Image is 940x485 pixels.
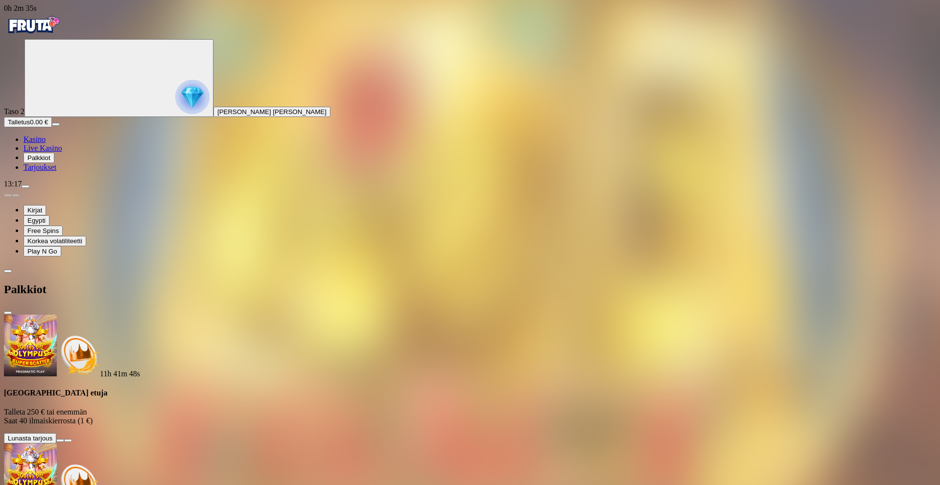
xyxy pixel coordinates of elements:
span: Egypti [27,217,46,224]
button: next slide [12,194,20,197]
a: gift-inverted iconTarjoukset [23,163,56,171]
span: Taso 2 [4,107,24,115]
span: [PERSON_NAME] [PERSON_NAME] [217,108,327,115]
span: Palkkiot [27,154,50,162]
h2: Palkkiot [4,283,936,296]
button: prev slide [4,194,12,197]
a: Fruta [4,30,63,39]
button: info [64,439,72,442]
button: chevron-left icon [4,270,12,273]
span: Live Kasino [23,144,62,152]
h4: [GEOGRAPHIC_DATA] etuja [4,389,936,397]
nav: Primary [4,13,936,172]
img: reward progress [175,80,210,114]
button: Korkea volatiliteetti [23,236,86,246]
p: Talleta 250 € tai enemmän Saat 40 ilmaiskierrosta (1 €) [4,408,936,425]
span: 13:17 [4,180,22,188]
span: 0.00 € [30,118,48,126]
a: poker-chip iconLive Kasino [23,144,62,152]
span: Free Spins [27,227,59,234]
button: Lunasta tarjous [4,433,56,443]
button: Egypti [23,215,49,226]
button: Play N Go [23,246,61,256]
button: Free Spins [23,226,63,236]
img: Gates of Olympus Super Scatter [4,315,57,376]
button: [PERSON_NAME] [PERSON_NAME] [213,107,330,117]
button: Talletusplus icon0.00 € [4,117,52,127]
button: menu [52,123,60,126]
span: Tarjoukset [23,163,56,171]
span: Play N Go [27,248,57,255]
button: reward iconPalkkiot [23,153,54,163]
button: Kirjat [23,205,46,215]
button: close [4,311,12,314]
span: Kirjat [27,207,42,214]
span: user session time [4,4,37,12]
span: countdown [100,370,140,378]
span: Kasino [23,135,46,143]
span: Lunasta tarjous [8,435,52,442]
a: diamond iconKasino [23,135,46,143]
button: reward progress [24,39,213,117]
span: Korkea volatiliteetti [27,237,82,245]
img: Fruta [4,13,63,37]
img: Deposit bonus icon [57,333,100,376]
button: menu [22,185,29,188]
span: Talletus [8,118,30,126]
